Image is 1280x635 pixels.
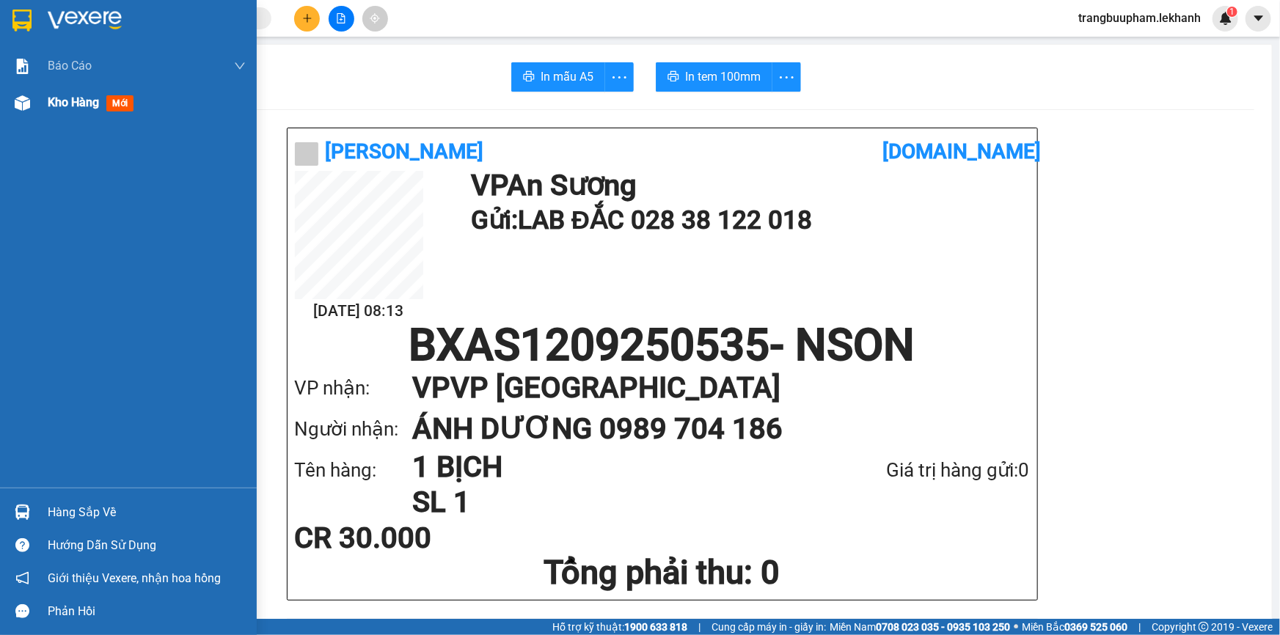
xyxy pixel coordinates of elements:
[552,619,687,635] span: Hỗ trợ kỹ thuật:
[15,604,29,618] span: message
[295,299,423,323] h2: [DATE] 08:13
[1227,7,1237,17] sup: 1
[698,619,701,635] span: |
[48,56,92,75] span: Báo cáo
[295,373,412,403] div: VP nhận:
[140,12,289,48] div: VP [GEOGRAPHIC_DATA]
[294,6,320,32] button: plus
[48,569,221,587] span: Giới thiệu Vexere, nhận hoa hồng
[336,13,346,23] span: file-add
[1064,621,1127,633] strong: 0369 525 060
[362,6,388,32] button: aim
[295,524,538,553] div: CR 30.000
[624,621,687,633] strong: 1900 633 818
[15,504,30,520] img: warehouse-icon
[685,67,761,86] span: In tem 100mm
[106,95,134,111] span: mới
[295,414,412,444] div: Người nhận:
[1067,9,1213,27] span: trangbuupham.lekhanh
[48,601,246,623] div: Phản hồi
[15,59,30,74] img: solution-icon
[1219,12,1232,25] img: icon-new-feature
[295,323,1030,367] h1: BXAS1209250535 - NSON
[1229,7,1235,17] span: 1
[656,62,772,92] button: printerIn tem 100mm
[326,139,484,164] b: [PERSON_NAME]
[295,455,412,485] div: Tên hàng:
[668,70,679,84] span: printer
[12,14,35,29] span: Gửi:
[523,70,535,84] span: printer
[605,68,633,87] span: more
[12,30,130,48] div: LAB ĐẮC
[830,619,1010,635] span: Miền Nam
[15,571,29,585] span: notification
[12,10,32,32] img: logo-vxr
[15,95,30,111] img: warehouse-icon
[604,62,634,92] button: more
[302,13,312,23] span: plus
[370,13,380,23] span: aim
[712,619,826,635] span: Cung cấp máy in - giấy in:
[471,171,1023,200] h1: VP An Sương
[15,538,29,552] span: question-circle
[12,12,130,30] div: An Sương
[329,6,354,32] button: file-add
[772,68,800,87] span: more
[412,408,1001,449] h1: ÁNH DƯƠNG 0989 704 186
[412,449,809,485] h1: 1 BỊCH
[1199,622,1209,632] span: copyright
[140,48,289,65] div: ÁNH DƯƠNG
[234,60,246,72] span: down
[511,62,605,92] button: printerIn mẫu A5
[412,367,1001,408] h1: VP VP [GEOGRAPHIC_DATA]
[140,65,289,86] div: 0989704186
[1014,624,1018,630] span: ⚪️
[772,62,801,92] button: more
[48,95,99,109] span: Kho hàng
[11,95,132,112] div: 30.000
[541,67,593,86] span: In mẫu A5
[1138,619,1141,635] span: |
[876,621,1010,633] strong: 0708 023 035 - 0935 103 250
[1246,6,1271,32] button: caret-down
[1022,619,1127,635] span: Miền Bắc
[12,48,130,68] div: 02838122018
[11,96,34,111] span: CR :
[295,553,1030,592] h1: Tổng phải thu: 0
[412,485,809,520] h1: SL 1
[809,455,1030,485] div: Giá trị hàng gửi: 0
[1252,12,1265,25] span: caret-down
[140,14,175,29] span: Nhận:
[48,502,246,524] div: Hàng sắp về
[882,139,1041,164] b: [DOMAIN_NAME]
[471,200,1023,241] h1: Gửi: LAB ĐẮC 028 38 122 018
[48,535,246,557] div: Hướng dẫn sử dụng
